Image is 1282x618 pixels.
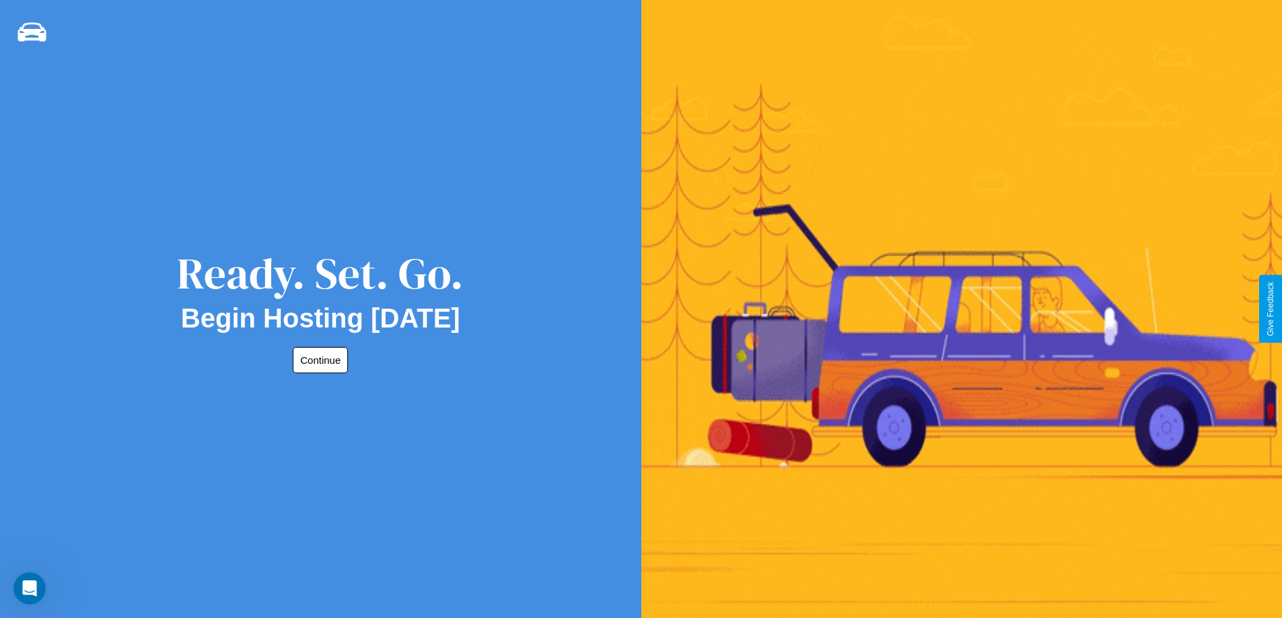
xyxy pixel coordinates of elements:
div: Give Feedback [1266,282,1275,336]
button: Continue [293,347,348,373]
iframe: Intercom live chat [13,572,46,605]
div: Ready. Set. Go. [177,243,464,303]
h2: Begin Hosting [DATE] [181,303,460,334]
